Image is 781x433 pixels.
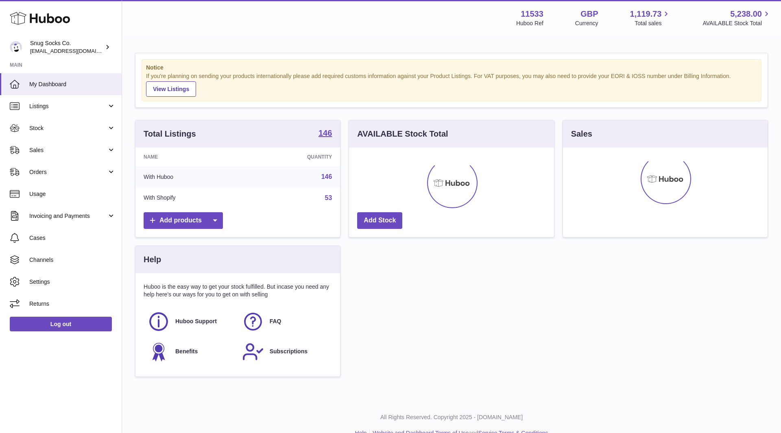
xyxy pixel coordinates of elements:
span: Subscriptions [270,348,308,355]
a: View Listings [146,81,196,97]
span: Invoicing and Payments [29,212,107,220]
span: Channels [29,256,116,264]
span: FAQ [270,318,281,325]
h3: AVAILABLE Stock Total [357,128,448,139]
h3: Sales [571,128,592,139]
a: Huboo Support [148,311,234,333]
div: Currency [575,20,598,27]
span: 5,238.00 [730,9,762,20]
strong: GBP [580,9,598,20]
h3: Total Listings [144,128,196,139]
span: [EMAIL_ADDRESS][DOMAIN_NAME] [30,48,120,54]
a: Log out [10,317,112,331]
a: Subscriptions [242,341,328,363]
a: FAQ [242,311,328,333]
span: 1,119.73 [630,9,662,20]
img: info@snugsocks.co.uk [10,41,22,53]
a: Benefits [148,341,234,363]
a: Add Stock [357,212,402,229]
a: 5,238.00 AVAILABLE Stock Total [702,9,771,27]
th: Name [135,148,246,166]
span: AVAILABLE Stock Total [702,20,771,27]
span: Cases [29,234,116,242]
span: My Dashboard [29,81,116,88]
span: Benefits [175,348,198,355]
span: Settings [29,278,116,286]
span: Sales [29,146,107,154]
a: Add products [144,212,223,229]
span: Orders [29,168,107,176]
a: 1,119.73 Total sales [630,9,671,27]
a: 146 [319,129,332,139]
strong: 146 [319,129,332,137]
td: With Huboo [135,166,246,187]
span: Stock [29,124,107,132]
span: Returns [29,300,116,308]
a: 53 [325,194,332,201]
strong: 11533 [521,9,543,20]
strong: Notice [146,64,757,72]
p: All Rights Reserved. Copyright 2025 - [DOMAIN_NAME] [129,413,774,421]
span: Listings [29,102,107,110]
div: Huboo Ref [516,20,543,27]
span: Usage [29,190,116,198]
h3: Help [144,254,161,265]
th: Quantity [246,148,340,166]
div: If you're planning on sending your products internationally please add required customs informati... [146,72,757,97]
td: With Shopify [135,187,246,209]
a: 146 [321,173,332,180]
span: Total sales [635,20,671,27]
span: Huboo Support [175,318,217,325]
div: Snug Socks Co. [30,39,103,55]
p: Huboo is the easy way to get your stock fulfilled. But incase you need any help here's our ways f... [144,283,332,298]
